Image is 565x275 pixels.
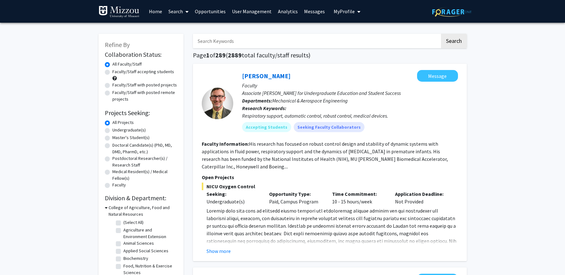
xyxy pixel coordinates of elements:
label: Animal Sciences [123,240,154,247]
label: Faculty/Staff with posted projects [112,82,177,88]
h2: Division & Department: [105,194,177,202]
div: Undergraduate(s) [206,198,260,205]
iframe: Chat [5,247,27,270]
label: Faculty/Staff accepting students [112,68,174,75]
a: Messages [301,0,328,22]
h1: Page of ( total faculty/staff results) [193,51,467,59]
div: 10 - 15 hours/week [327,190,390,205]
button: Message Roger Fales [417,70,458,82]
label: Undergraduate(s) [112,127,146,133]
span: 289 [215,51,226,59]
span: Refine By [105,41,130,49]
img: University of Missouri Logo [99,6,139,18]
a: [PERSON_NAME] [242,72,291,80]
div: Respiratory support, automatic control, robust control, medical devices. [242,112,458,120]
a: Opportunities [192,0,229,22]
label: Doctoral Candidate(s) (PhD, MD, DMD, PharmD, etc.) [112,142,177,155]
h3: College of Agriculture, Food and Natural Resources [109,204,177,218]
div: Paid, Campus Program [264,190,327,205]
p: Associate [PERSON_NAME] for Undergraduate Education and Student Success [242,89,458,97]
label: Applied Social Sciences [123,248,168,254]
p: Faculty [242,82,458,89]
fg-read-more: His research has focused on robust control design and stability of dynamic systems with applicati... [202,141,448,170]
label: Faculty [112,182,126,188]
b: Departments: [242,97,272,104]
span: NICU Oxygen Control [202,183,458,190]
img: ForagerOne Logo [432,7,472,17]
mat-chip: Accepting Students [242,122,291,132]
p: Open Projects [202,173,458,181]
a: Analytics [275,0,301,22]
h2: Collaboration Status: [105,51,177,58]
div: Not Provided [390,190,453,205]
label: Medical Resident(s) / Medical Fellow(s) [112,168,177,182]
span: 2889 [228,51,242,59]
label: (Select All) [123,219,144,226]
mat-chip: Seeking Faculty Collaborators [294,122,364,132]
p: Opportunity Type: [269,190,323,198]
b: Research Keywords: [242,105,286,111]
label: All Faculty/Staff [112,61,142,67]
span: 1 [206,51,210,59]
p: Seeking: [206,190,260,198]
p: Time Commitment: [332,190,386,198]
span: Mechanical & Aerospace Engineering [272,97,348,104]
h2: Projects Seeking: [105,109,177,117]
a: Home [146,0,165,22]
label: Faculty/Staff with posted remote projects [112,89,177,102]
span: My Profile [334,8,355,15]
button: Show more [206,247,231,255]
label: All Projects [112,119,134,126]
label: Biochemistry [123,255,148,262]
label: Postdoctoral Researcher(s) / Research Staff [112,155,177,168]
label: Agriculture and Environment Extension [123,227,176,240]
button: Search [441,34,467,48]
label: Master's Student(s) [112,134,150,141]
b: Faculty Information: [202,141,249,147]
a: User Management [229,0,275,22]
input: Search Keywords [193,34,440,48]
a: Search [165,0,192,22]
p: Application Deadline: [395,190,449,198]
